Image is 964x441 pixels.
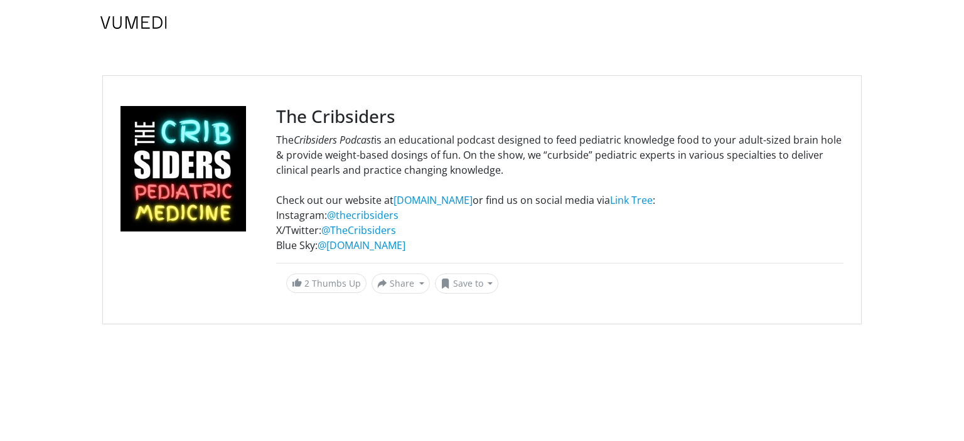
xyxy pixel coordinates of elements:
[276,238,843,253] div: Blue Sky:
[286,274,367,293] a: 2 Thumbs Up
[276,208,843,223] div: Instagram:
[318,238,405,252] a: @[DOMAIN_NAME]
[276,223,843,238] div: X/Twitter:
[372,274,430,294] button: Share
[294,133,374,147] em: Cribsiders Podcast
[435,274,499,294] button: Save to
[394,193,473,207] a: [DOMAIN_NAME]
[304,277,309,289] span: 2
[276,132,843,208] div: The is an educational podcast designed to feed pediatric knowledge food to your adult-sized brain...
[321,223,396,237] a: @TheCribsiders
[610,193,653,207] a: Link Tree
[327,208,399,222] a: @thecribsiders
[276,106,843,127] h3: The Cribsiders
[100,16,167,29] img: VuMedi Logo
